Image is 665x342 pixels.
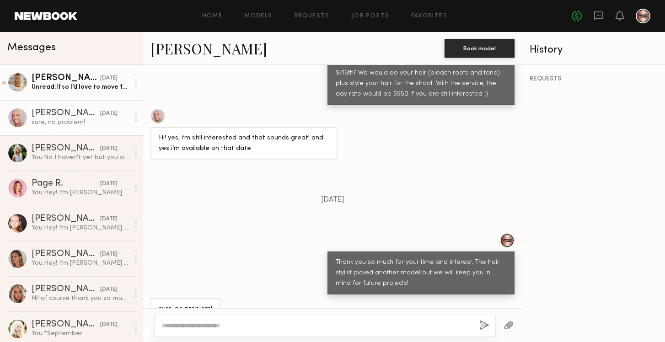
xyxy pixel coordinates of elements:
a: Requests [295,13,330,19]
div: [PERSON_NAME] [32,74,100,83]
a: Home [202,13,223,19]
div: [DATE] [100,144,118,153]
div: [DATE] [100,250,118,259]
div: [DATE] [100,285,118,294]
div: [DATE] [100,180,118,188]
div: [PERSON_NAME] [32,320,100,329]
div: [PERSON_NAME] [32,109,100,118]
a: Favorites [411,13,447,19]
div: [PERSON_NAME] [32,214,100,224]
div: You: Hey! I’m [PERSON_NAME] (@doug_theo on Instagram), Director of Education at [PERSON_NAME]. I’... [32,259,129,267]
div: REQUESTS [530,76,658,82]
div: sure, no problem! [32,118,129,127]
div: Page R. [32,179,100,188]
div: [PERSON_NAME] [32,285,100,294]
div: [DATE] [100,109,118,118]
div: [DATE] [100,321,118,329]
div: You: Hey! I’m [PERSON_NAME] (@doug_theo on Instagram), Director of Education at [PERSON_NAME]. I’... [32,188,129,197]
a: Book model [445,44,515,52]
span: [DATE] [321,196,344,204]
div: You: *September [32,329,129,338]
div: [DATE] [100,74,118,83]
div: History [530,45,658,55]
div: Hi! of course thank you so much for getting back! I am not available on 9/15 anymore i’m so sorry... [32,294,129,303]
div: [DATE] [100,215,118,224]
div: Hi! yes, i’m still interested and that sounds great! and yes i’m available on that date [159,133,329,154]
a: Models [244,13,272,19]
div: You: Hey! I’m [PERSON_NAME] (@doug_theo on Instagram), Director of Education at [PERSON_NAME]. I’... [32,224,129,232]
div: [PERSON_NAME] [32,144,100,153]
div: Hi! Thank you for being patient! Are you still available on 9/15th? We would do your hair (bleach... [336,58,506,100]
a: Job Posts [352,13,390,19]
div: Unread: If so I’d love to move forward! Full name: [PERSON_NAME] [EMAIL_ADDRESS][DOMAIN_NAME] 443... [32,83,129,91]
a: [PERSON_NAME] [150,38,267,58]
div: You: No I haven't yet but you are booked for the day! We are prepping for an event this weekend s... [32,153,129,162]
button: Book model [445,39,515,58]
div: sure, no problem! [159,304,212,315]
div: Thank you so much for your time and interest. The hair stylist picked another model but we will k... [336,257,506,289]
span: Messages [7,43,56,53]
div: [PERSON_NAME] [32,250,100,259]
